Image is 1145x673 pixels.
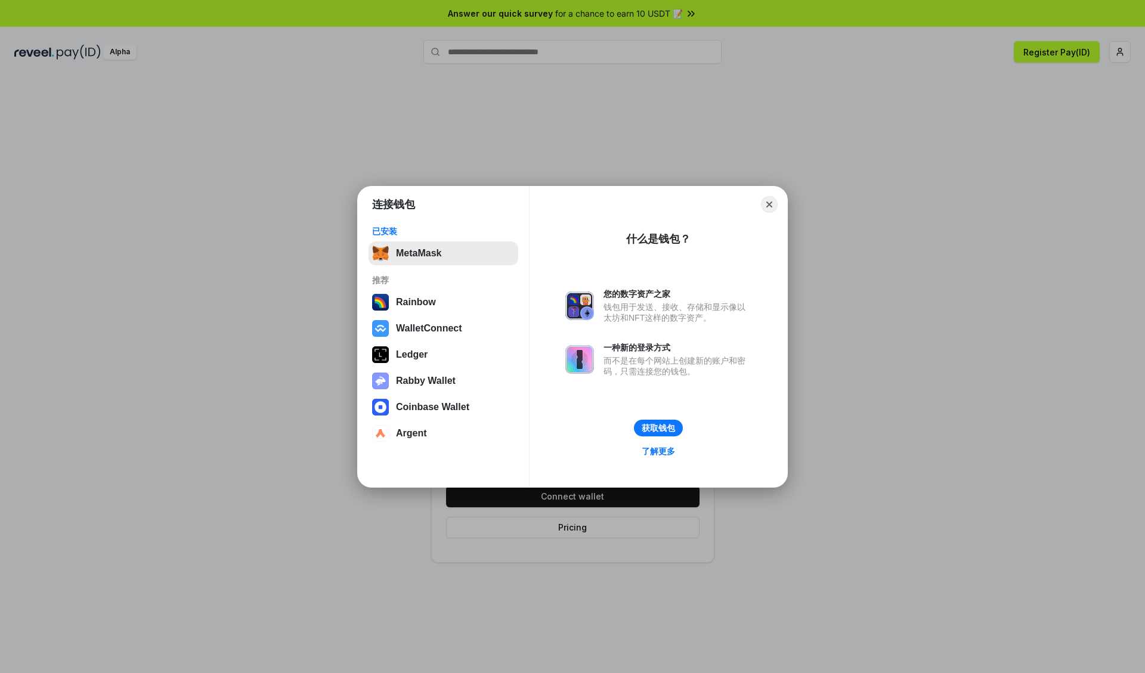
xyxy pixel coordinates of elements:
[642,423,675,433] div: 获取钱包
[369,343,518,367] button: Ledger
[369,369,518,393] button: Rabby Wallet
[396,349,428,360] div: Ledger
[604,289,751,299] div: 您的数字资产之家
[372,226,515,237] div: 已安装
[396,428,427,439] div: Argent
[396,402,469,413] div: Coinbase Wallet
[372,275,515,286] div: 推荐
[604,342,751,353] div: 一种新的登录方式
[634,420,683,436] button: 获取钱包
[626,232,691,246] div: 什么是钱包？
[372,425,389,442] img: svg+xml,%3Csvg%20width%3D%2228%22%20height%3D%2228%22%20viewBox%3D%220%200%2028%2028%22%20fill%3D...
[369,290,518,314] button: Rainbow
[604,302,751,323] div: 钱包用于发送、接收、存储和显示像以太坊和NFT这样的数字资产。
[372,320,389,337] img: svg+xml,%3Csvg%20width%3D%2228%22%20height%3D%2228%22%20viewBox%3D%220%200%2028%2028%22%20fill%3D...
[565,345,594,374] img: svg+xml,%3Csvg%20xmlns%3D%22http%3A%2F%2Fwww.w3.org%2F2000%2Fsvg%22%20fill%3D%22none%22%20viewBox...
[369,395,518,419] button: Coinbase Wallet
[635,444,682,459] a: 了解更多
[372,373,389,389] img: svg+xml,%3Csvg%20xmlns%3D%22http%3A%2F%2Fwww.w3.org%2F2000%2Fsvg%22%20fill%3D%22none%22%20viewBox...
[372,245,389,262] img: svg+xml,%3Csvg%20fill%3D%22none%22%20height%3D%2233%22%20viewBox%3D%220%200%2035%2033%22%20width%...
[604,355,751,377] div: 而不是在每个网站上创建新的账户和密码，只需连接您的钱包。
[565,291,594,320] img: svg+xml,%3Csvg%20xmlns%3D%22http%3A%2F%2Fwww.w3.org%2F2000%2Fsvg%22%20fill%3D%22none%22%20viewBox...
[396,297,436,308] div: Rainbow
[369,241,518,265] button: MetaMask
[372,399,389,415] img: svg+xml,%3Csvg%20width%3D%2228%22%20height%3D%2228%22%20viewBox%3D%220%200%2028%2028%22%20fill%3D...
[396,248,441,259] div: MetaMask
[372,346,389,363] img: svg+xml,%3Csvg%20xmlns%3D%22http%3A%2F%2Fwww.w3.org%2F2000%2Fsvg%22%20width%3D%2228%22%20height%3...
[369,317,518,340] button: WalletConnect
[372,294,389,311] img: svg+xml,%3Csvg%20width%3D%22120%22%20height%3D%22120%22%20viewBox%3D%220%200%20120%20120%22%20fil...
[396,323,462,334] div: WalletConnect
[369,421,518,445] button: Argent
[396,376,456,386] div: Rabby Wallet
[372,197,415,212] h1: 连接钱包
[642,446,675,457] div: 了解更多
[761,196,778,213] button: Close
